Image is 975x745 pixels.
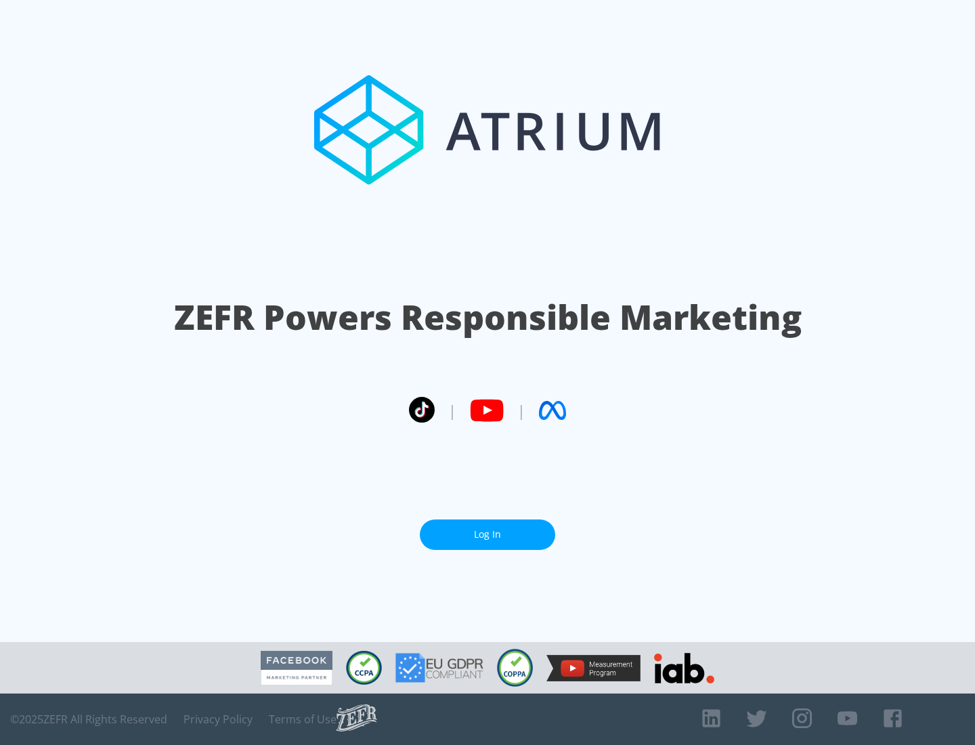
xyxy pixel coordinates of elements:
a: Log In [420,519,555,550]
img: COPPA Compliant [497,649,533,687]
span: © 2025 ZEFR All Rights Reserved [10,712,167,726]
img: Facebook Marketing Partner [261,651,332,685]
h1: ZEFR Powers Responsible Marketing [174,294,802,341]
img: GDPR Compliant [395,653,483,683]
img: CCPA Compliant [346,651,382,685]
a: Terms of Use [269,712,337,726]
span: | [517,400,525,421]
img: IAB [654,653,714,683]
a: Privacy Policy [183,712,253,726]
span: | [448,400,456,421]
img: YouTube Measurement Program [546,655,641,681]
